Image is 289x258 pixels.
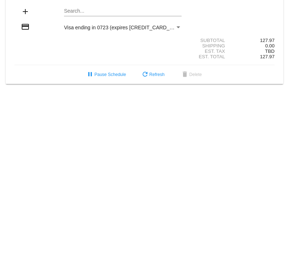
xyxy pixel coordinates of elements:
mat-icon: pause [86,71,94,79]
mat-select: Payment Method [64,25,182,30]
div: Est. Tax [188,48,231,54]
span: TBD [265,48,275,54]
div: Shipping [188,43,231,48]
div: 127.97 [231,38,275,43]
input: Search... [64,8,182,14]
mat-icon: credit_card [21,22,30,31]
div: Subtotal [188,38,231,43]
mat-icon: add [21,7,30,16]
span: 127.97 [260,54,275,59]
span: Visa ending in 0723 (expires [CREDIT_CARD_DATA]) [64,25,185,30]
div: Est. Total [188,54,231,59]
span: Pause Schedule [86,72,126,77]
span: 0.00 [265,43,275,48]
